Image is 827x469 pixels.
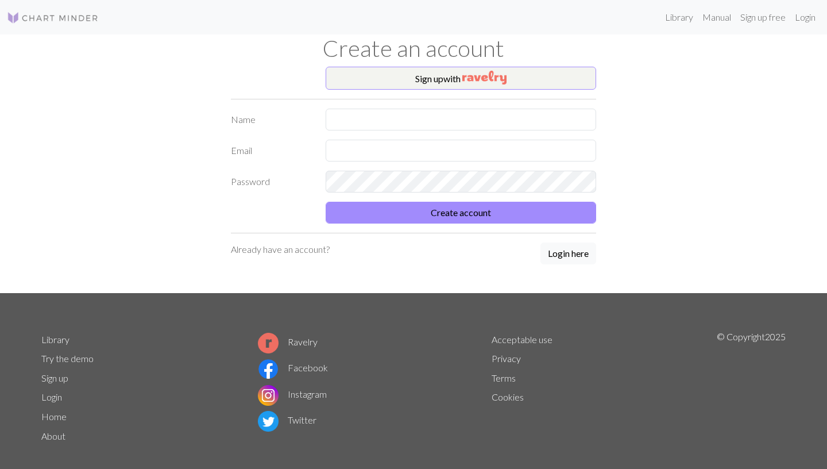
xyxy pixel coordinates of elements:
button: Login here [540,243,596,264]
a: Cookies [492,391,524,402]
a: Library [660,6,698,29]
a: Sign up free [736,6,790,29]
a: Login [41,391,62,402]
img: Logo [7,11,99,25]
button: Create account [326,202,596,224]
label: Name [224,109,319,130]
img: Instagram logo [258,385,279,406]
img: Ravelry [462,71,507,84]
a: Try the demo [41,353,94,364]
a: About [41,430,65,441]
a: Instagram [258,389,327,399]
img: Twitter logo [258,411,279,432]
a: Login here [540,243,596,266]
a: Ravelry [258,336,318,347]
a: Manual [698,6,736,29]
button: Sign upwith [326,67,596,90]
label: Password [224,171,319,193]
label: Email [224,140,319,162]
p: © Copyright 2025 [717,330,786,446]
a: Privacy [492,353,521,364]
img: Ravelry logo [258,333,279,353]
a: Acceptable use [492,334,552,345]
a: Facebook [258,362,328,373]
h1: Create an account [34,34,793,62]
a: Home [41,411,67,422]
a: Library [41,334,69,345]
a: Terms [492,372,516,383]
a: Sign up [41,372,68,383]
a: Login [790,6,820,29]
p: Already have an account? [231,243,330,256]
img: Facebook logo [258,359,279,379]
a: Twitter [258,414,316,425]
